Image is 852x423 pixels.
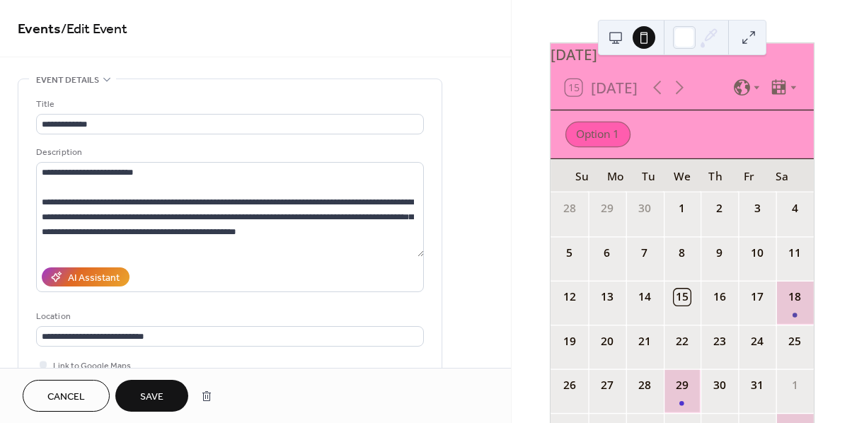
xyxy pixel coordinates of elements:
button: AI Assistant [42,267,129,286]
span: Link to Google Maps [53,359,131,373]
button: Cancel [23,380,110,412]
div: Sa [766,159,799,192]
div: 21 [636,332,652,349]
div: 30 [711,377,727,393]
div: 22 [674,332,690,349]
div: 24 [749,332,765,349]
div: 23 [711,332,727,349]
span: Event details [36,73,99,88]
div: 6 [599,244,615,260]
div: [DATE] [551,43,814,65]
div: 12 [561,289,577,305]
a: Events [18,16,61,43]
button: Save [115,380,188,412]
span: / Edit Event [61,16,127,43]
div: Option 1 [565,122,631,147]
div: 20 [599,332,615,349]
div: Tu [632,159,665,192]
div: 19 [561,332,577,349]
div: 7 [636,244,652,260]
div: Su [565,159,599,192]
div: 29 [599,200,615,216]
div: AI Assistant [68,271,120,286]
div: 31 [749,377,765,393]
div: 15 [674,289,690,305]
span: Cancel [47,390,85,405]
div: 1 [674,200,690,216]
div: 13 [599,289,615,305]
div: 18 [786,289,802,305]
div: 2 [711,200,727,216]
div: 8 [674,244,690,260]
span: Save [140,390,163,405]
div: 26 [561,377,577,393]
div: We [665,159,698,192]
div: Th [698,159,732,192]
div: 9 [711,244,727,260]
div: 10 [749,244,765,260]
div: Title [36,97,421,112]
div: 11 [786,244,802,260]
div: Description [36,145,421,160]
div: 5 [561,244,577,260]
div: Location [36,309,421,324]
div: 25 [786,332,802,349]
div: 4 [786,200,802,216]
div: 1 [786,377,802,393]
div: 28 [561,200,577,216]
div: 30 [636,200,652,216]
div: 28 [636,377,652,393]
div: 27 [599,377,615,393]
div: 17 [749,289,765,305]
div: 14 [636,289,652,305]
div: Mo [599,159,632,192]
div: 16 [711,289,727,305]
div: 3 [749,200,765,216]
div: Fr [732,159,765,192]
div: 29 [674,377,690,393]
